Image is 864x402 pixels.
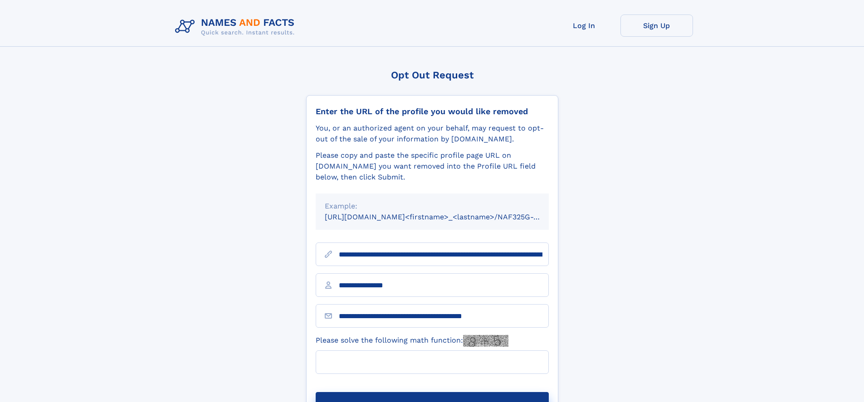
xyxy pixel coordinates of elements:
[548,15,620,37] a: Log In
[306,69,558,81] div: Opt Out Request
[325,213,566,221] small: [URL][DOMAIN_NAME]<firstname>_<lastname>/NAF325G-xxxxxxxx
[316,335,508,347] label: Please solve the following math function:
[325,201,540,212] div: Example:
[620,15,693,37] a: Sign Up
[316,107,549,116] div: Enter the URL of the profile you would like removed
[316,123,549,145] div: You, or an authorized agent on your behalf, may request to opt-out of the sale of your informatio...
[171,15,302,39] img: Logo Names and Facts
[316,150,549,183] div: Please copy and paste the specific profile page URL on [DOMAIN_NAME] you want removed into the Pr...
